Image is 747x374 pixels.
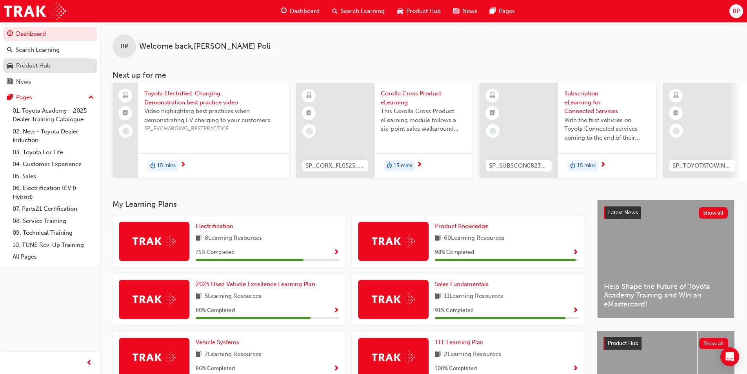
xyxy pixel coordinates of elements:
[9,203,97,215] a: 07. Parts21 Certification
[196,248,234,257] span: 75 % Completed
[406,7,441,16] span: Product Hub
[113,200,585,209] h3: My Learning Plans
[196,280,318,289] a: 2025 Used Vehicle Excellence Learning Plan
[333,365,339,372] span: Show Progress
[196,234,202,243] span: book-icon
[196,281,315,288] span: 2025 Used Vehicle Excellence Learning Plan
[196,338,242,347] a: Vehicle Systems
[435,306,474,315] span: 91 % Completed
[447,3,483,19] a: news-iconNews
[435,339,483,346] span: TFL Learning Plan
[290,7,320,16] span: Dashboard
[16,61,51,70] div: Product Hub
[699,338,729,349] button: Show all
[333,249,339,256] span: Show Progress
[490,6,496,16] span: pages-icon
[673,91,679,101] span: learningResourceType_ELEARNING-icon
[381,107,466,133] span: This Corolla Cross Product eLearning module follows a six-point sales walkaround format, designed...
[387,161,392,171] span: duration-icon
[573,365,578,372] span: Show Progress
[603,337,728,350] a: Product HubShow all
[196,306,235,315] span: 80 % Completed
[3,90,97,105] button: Pages
[720,347,739,366] div: Open Intercom Messenger
[7,94,13,101] span: pages-icon
[499,7,515,16] span: Pages
[372,293,415,305] img: Trak
[435,350,441,359] span: book-icon
[444,234,505,243] span: 60 Learning Resources
[435,364,477,373] span: 100 % Completed
[573,307,578,314] span: Show Progress
[564,89,650,116] span: Subscription eLearning for Connected Services
[573,306,578,316] button: Show Progress
[4,2,66,20] img: Trak
[122,128,129,135] span: learningRecordVerb_NONE-icon
[462,7,477,16] span: News
[435,223,488,230] span: Product Knowledge
[489,128,496,135] span: learningRecordVerb_NONE-icon
[333,248,339,257] button: Show Progress
[7,47,13,54] span: search-icon
[296,83,473,178] a: SP_CORX_FL0525_ELCorolla Cross Product eLearningThis Corolla Cross Product eLearning module follo...
[453,6,459,16] span: news-icon
[435,222,491,231] a: Product Knowledge
[113,83,289,178] a: Toyota Electrified: Charging Demonstration best practice videoVideo highlighting best practices w...
[333,307,339,314] span: Show Progress
[435,281,489,288] span: Sales Fundamentals
[326,3,391,19] a: search-iconSearch Learning
[729,4,743,18] button: BP
[133,235,176,247] img: Trak
[144,89,283,107] span: Toyota Electrified: Charging Demonstration best practice video
[9,126,97,146] a: 02. New - Toyota Dealer Induction
[490,91,495,101] span: learningResourceType_ELEARNING-icon
[570,161,576,171] span: duration-icon
[157,161,176,170] span: 15 mins
[306,128,313,135] span: learningRecordVerb_NONE-icon
[9,105,97,126] a: 01. Toyota Academy - 2025 Dealer Training Catalogue
[391,3,447,19] a: car-iconProduct Hub
[480,83,656,178] a: SP_SUBSCON0823_ELSubscription eLearning for Connected ServicesWith the first vehicles on Toyota C...
[205,234,262,243] span: 8 Learning Resources
[564,116,650,142] span: With the first vehicles on Toyota Connected services coming to the end of their complimentary per...
[180,162,186,169] span: next-icon
[489,161,549,170] span: SP_SUBSCON0823_EL
[9,182,97,203] a: 06. Electrification (EV & Hybrid)
[3,75,97,89] a: News
[9,170,97,182] a: 05. Sales
[196,223,233,230] span: Electrification
[699,207,728,219] button: Show all
[416,162,422,169] span: next-icon
[397,6,403,16] span: car-icon
[435,280,492,289] a: Sales Fundamentals
[133,293,176,305] img: Trak
[16,93,32,102] div: Pages
[196,222,236,231] a: Electrification
[577,161,596,170] span: 15 mins
[435,234,441,243] span: book-icon
[435,292,441,301] span: book-icon
[573,248,578,257] button: Show Progress
[139,42,271,51] span: Welcome back , [PERSON_NAME] Poli
[608,209,638,216] span: Latest News
[9,158,97,170] a: 04. Customer Experience
[196,364,235,373] span: 86 % Completed
[604,206,728,219] a: Latest NewsShow all
[88,93,94,103] span: up-icon
[144,107,283,124] span: Video highlighting best practices when demonstrating EV charging to your customers.
[597,200,734,318] a: Latest NewsShow allHelp Shape the Future of Toyota Academy Training and Win an eMastercard!
[7,78,13,86] span: news-icon
[274,3,326,19] a: guage-iconDashboard
[306,91,312,101] span: learningResourceType_ELEARNING-icon
[573,364,578,374] button: Show Progress
[573,249,578,256] span: Show Progress
[9,215,97,227] a: 08. Service Training
[3,25,97,90] button: DashboardSearch LearningProduct HubNews
[3,58,97,73] a: Product Hub
[7,62,13,69] span: car-icon
[9,227,97,239] a: 09. Technical Training
[341,7,385,16] span: Search Learning
[281,6,287,16] span: guage-icon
